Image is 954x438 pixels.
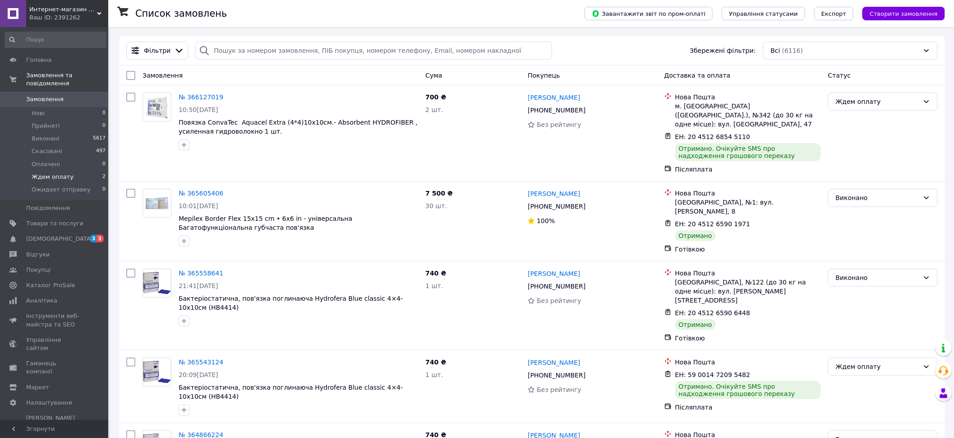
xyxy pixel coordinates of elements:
span: 740 ₴ [425,270,446,277]
div: м. [GEOGRAPHIC_DATA] ([GEOGRAPHIC_DATA].), №342 (до 30 кг на одне місце): вул. [GEOGRAPHIC_DATA], 47 [675,102,821,129]
span: 700 ₴ [425,93,446,101]
a: [PERSON_NAME] [528,189,580,198]
span: ЕН: 59 0014 7209 5482 [675,371,751,378]
a: [PERSON_NAME] [528,269,580,278]
button: Управління статусами [722,7,805,20]
img: Фото товару [143,93,171,121]
span: 20:09[DATE] [179,371,218,378]
span: Покупець [528,72,560,79]
span: Гаманець компанії [26,359,83,376]
button: Створити замовлення [862,7,945,20]
span: 3 [97,235,104,242]
a: Фото товару [143,269,171,298]
span: Замовлення [143,72,183,79]
a: № 365558641 [179,270,223,277]
input: Пошук [5,32,106,48]
span: ЕН: 20 4512 6590 6448 [675,309,751,317]
span: Налаштування [26,399,72,407]
img: Фото товару [143,361,171,383]
span: 5617 [93,135,106,143]
img: Фото товару [143,272,171,294]
span: 1 шт. [425,371,443,378]
div: Виконано [836,193,919,203]
div: Нова Пошта [675,189,821,198]
div: Післяплата [675,403,821,412]
div: Отримано. Очікуйте SMS про надходження грошового переказу [675,143,821,161]
span: 0 [102,109,106,117]
span: (6116) [782,47,803,54]
span: 10:50[DATE] [179,106,218,113]
div: Ждем оплату [836,97,919,107]
span: Без рейтингу [537,297,581,304]
span: Без рейтингу [537,386,581,393]
span: Без рейтингу [537,121,581,128]
span: Статус [828,72,851,79]
span: Ждем оплату [32,173,74,181]
span: 740 ₴ [425,359,446,366]
span: 21:41[DATE] [179,282,218,289]
span: 10:01[DATE] [179,202,218,210]
span: Всі [771,46,780,55]
div: Ждем оплату [836,362,919,372]
a: [PERSON_NAME] [528,93,580,102]
span: Покупці [26,266,51,274]
span: Скасовані [32,147,62,155]
div: Нова Пошта [675,269,821,278]
span: 2 шт. [425,106,443,113]
span: Интернет-магазин Герка [29,5,97,14]
span: Доставка та оплата [664,72,731,79]
span: 2 [102,173,106,181]
a: № 365543124 [179,359,223,366]
span: Замовлення та повідомлення [26,71,108,88]
div: [GEOGRAPHIC_DATA], №122 (до 30 кг на одне місце): вул. [PERSON_NAME][STREET_ADDRESS] [675,278,821,305]
span: 0 [102,122,106,130]
span: Товари та послуги [26,219,83,228]
span: 7 500 ₴ [425,190,453,197]
span: ЕН: 20 4512 6854 5110 [675,133,751,140]
span: Маркет [26,383,49,391]
span: Фільтри [144,46,171,55]
span: 0 [102,186,106,194]
img: Фото товару [143,189,171,217]
span: Створити замовлення [870,10,938,17]
span: Збережені фільтри: [690,46,756,55]
a: Бактеріостатична, пов'язка поглинаюча Hydrofera Blue classic 4×4- 10х10см (HB4414) [179,384,403,400]
button: Завантажити звіт по пром-оплаті [585,7,713,20]
span: Інструменти веб-майстра та SEO [26,312,83,328]
span: 0 [102,160,106,168]
span: [PHONE_NUMBER] [528,372,585,379]
span: Cума [425,72,442,79]
span: Управління статусами [729,10,798,17]
div: Отримано. Очікуйте SMS про надходження грошового переказу [675,381,821,399]
input: Пошук за номером замовлення, ПІБ покупця, номером телефону, Email, номером накладної [195,42,552,60]
div: Отримано [675,319,716,330]
div: Готівкою [675,245,821,254]
span: Головна [26,56,51,64]
button: Експорт [814,7,854,20]
span: Каталог ProSale [26,281,75,289]
div: Післяплата [675,165,821,174]
span: Завантажити звіт по пром-оплаті [592,9,705,18]
span: [PHONE_NUMBER] [528,203,585,210]
span: [PHONE_NUMBER] [528,283,585,290]
a: Mepilex Border Flex 15x15 cm • 6x6 in - універсальна Багатофункціональна губчаста пов'язка [179,215,352,231]
a: Бактеріостатична, пов'язка поглинаюча Hydrofera Blue classic 4×4- 10х10см (HB4414) [179,295,403,311]
a: Повязка ConvaTec Aquacel Extra (4*4)10х10см.- Absorbent HYDROFIBER , усиленная гидроволокно 1 шт. [179,119,418,135]
div: Нова Пошта [675,358,821,367]
span: Аналітика [26,297,57,305]
span: [DEMOGRAPHIC_DATA] [26,235,93,243]
div: Отримано [675,230,716,241]
span: 30 шт. [425,202,447,210]
span: Виконані [32,135,60,143]
a: Фото товару [143,358,171,387]
span: [PHONE_NUMBER] [528,107,585,114]
span: Ожидает отправку [32,186,91,194]
div: [GEOGRAPHIC_DATA], №1: вул. [PERSON_NAME], 8 [675,198,821,216]
span: 3 [90,235,97,242]
span: Замовлення [26,95,64,103]
span: Повідомлення [26,204,70,212]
